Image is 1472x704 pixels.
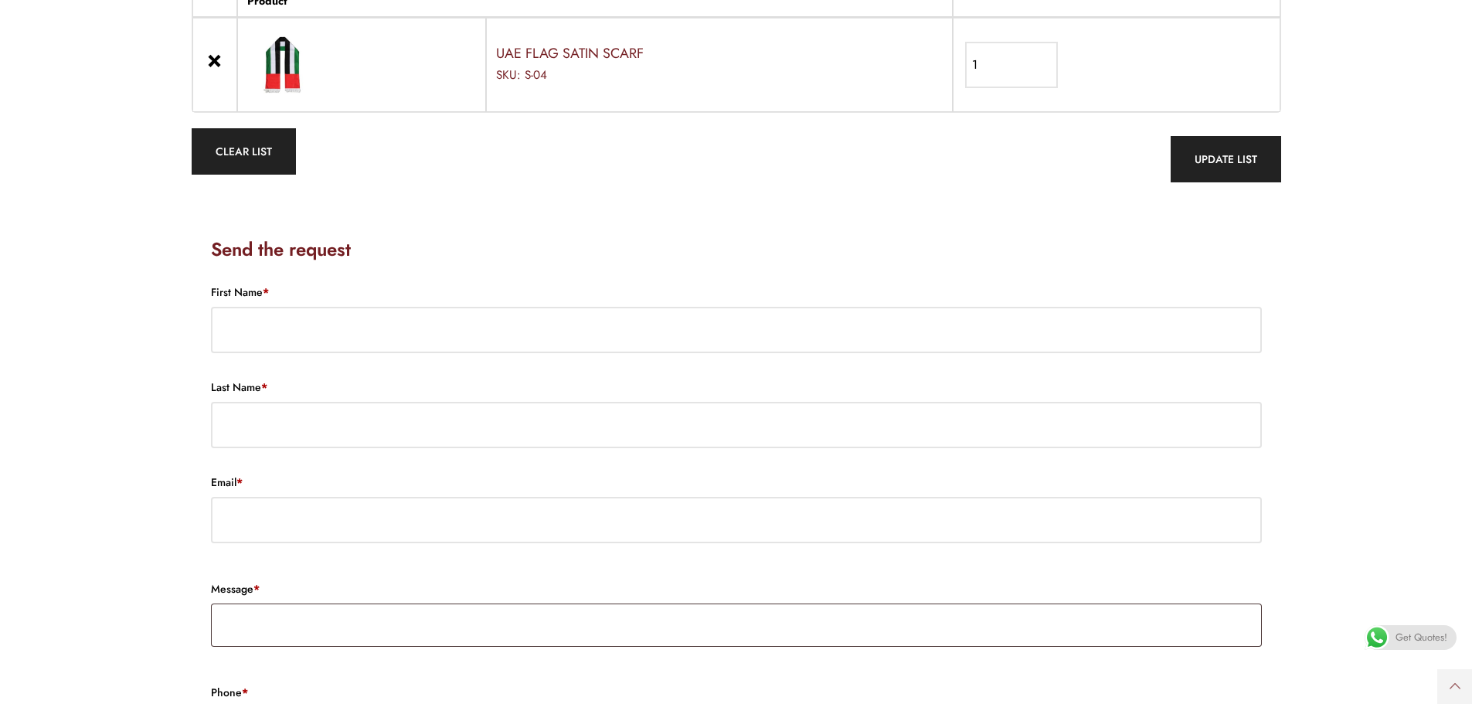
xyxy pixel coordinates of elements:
input: Update List [1171,136,1281,182]
label: First Name [211,281,1262,303]
label: Phone [211,682,1262,703]
label: Email [211,471,1262,493]
button: Clear List [192,128,296,175]
small: SKU: S-04 [496,66,547,83]
h3: Send the request [211,236,1262,263]
input: Product quantity [967,43,994,87]
a: × [202,46,227,71]
label: Last Name [211,376,1262,398]
span: Get Quotes! [1396,625,1447,650]
img: UAE FLAG SATIN SCARF [247,30,317,100]
label: Message [211,578,1262,600]
a: UAE FLAG SATIN SCARFSKU: S-04 [496,43,644,84]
